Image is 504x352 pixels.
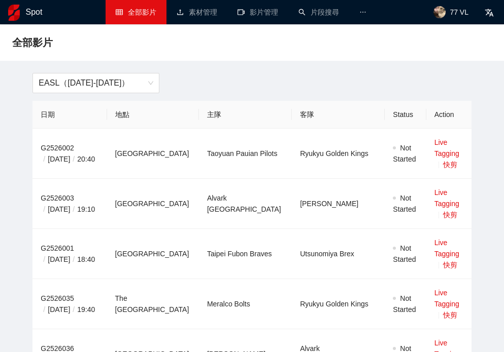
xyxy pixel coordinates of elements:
td: G2526002 [DATE] 20:40 [32,129,107,179]
a: Live Tagging [434,239,459,258]
span: Not Started [393,194,416,213]
th: Status [385,101,426,129]
a: upload素材管理 [177,8,217,16]
td: [GEOGRAPHIC_DATA] [107,229,199,279]
span: / [70,155,77,163]
td: G2526035 [DATE] 19:40 [32,279,107,329]
span: ellipsis [359,9,366,16]
td: Meralco Bolts [199,279,292,329]
span: EASL（2025-2026） [39,73,153,93]
a: search片段搜尋 [298,8,339,16]
td: [GEOGRAPHIC_DATA] [107,129,199,179]
a: Live Tagging [434,289,459,308]
span: / [70,255,77,263]
a: 快剪 [443,261,457,269]
span: / [41,255,48,263]
td: [PERSON_NAME] [292,179,385,229]
img: logo [8,5,20,21]
td: Alvark [GEOGRAPHIC_DATA] [199,179,292,229]
a: video-camera影片管理 [238,8,278,16]
th: 地點 [107,101,199,129]
th: 主隊 [199,101,292,129]
a: 快剪 [443,161,457,169]
span: Not Started [393,144,416,163]
td: Taipei Fubon Braves [199,229,292,279]
th: 日期 [32,101,107,129]
span: / [41,205,48,213]
span: 全部影片 [12,34,53,51]
td: G2526001 [DATE] 18:40 [32,229,107,279]
a: 快剪 [443,211,457,219]
td: Utsunomiya Brex [292,229,385,279]
span: Not Started [393,244,416,263]
td: Taoyuan Pauian Pilots [199,129,292,179]
img: avatar [433,6,446,18]
a: 快剪 [443,311,457,319]
td: G2526003 [DATE] 19:10 [32,179,107,229]
span: 全部影片 [128,8,156,16]
span: / [41,155,48,163]
span: / [70,205,77,213]
a: Live Tagging [434,138,459,158]
a: Live Tagging [434,188,459,208]
span: table [116,9,123,16]
td: [GEOGRAPHIC_DATA] [107,179,199,229]
span: / [41,305,48,314]
th: Action [426,101,472,129]
th: 客隊 [292,101,385,129]
td: Ryukyu Golden Kings [292,279,385,329]
span: Not Started [393,294,416,314]
td: Ryukyu Golden Kings [292,129,385,179]
span: / [70,305,77,314]
td: The [GEOGRAPHIC_DATA] [107,279,199,329]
